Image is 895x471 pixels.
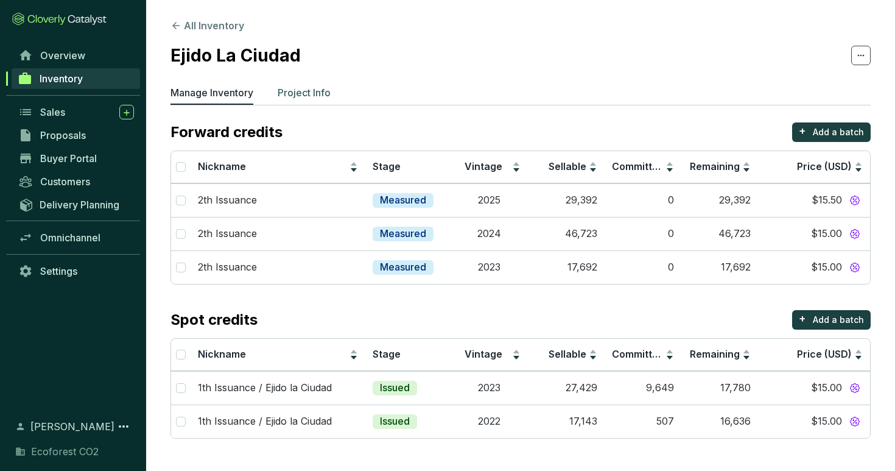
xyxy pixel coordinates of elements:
td: 17,143 [528,405,605,438]
td: 29,392 [528,183,605,217]
p: 1th Issuance / Ejido la Ciudad [198,415,332,428]
button: All Inventory [170,18,244,33]
span: Price (USD) [797,348,852,360]
span: Stage [373,348,401,360]
td: 0 [605,250,681,284]
span: Omnichannel [40,232,100,244]
a: Buyer Portal [12,148,140,169]
td: 0 [605,183,681,217]
td: 27,429 [528,371,605,405]
td: 507 [605,405,681,438]
td: 17,692 [528,250,605,284]
p: Spot credits [170,310,258,330]
p: Add a batch [813,126,864,138]
p: Project Info [278,85,331,100]
p: Measured [380,261,426,274]
span: Buyer Portal [40,152,97,165]
p: + [799,122,806,140]
a: Sales [12,102,140,122]
p: Measured [380,227,426,241]
span: Vintage [465,160,502,172]
a: Settings [12,261,140,282]
td: 0 [605,217,681,250]
span: $15.00 [811,227,842,241]
span: $15.00 [811,415,842,428]
p: 1th Issuance / Ejido la Ciudad [198,381,332,395]
td: 9,649 [605,371,681,405]
button: +Add a batch [792,310,871,330]
span: Remaining [690,160,740,172]
td: 46,723 [681,217,758,250]
span: $15.00 [811,381,842,395]
span: Delivery Planning [40,199,119,211]
td: 2023 [451,250,527,284]
span: Nickname [198,160,246,172]
a: Delivery Planning [12,194,140,214]
td: 2025 [451,183,527,217]
p: Forward credits [170,122,283,142]
p: Add a batch [813,314,864,326]
button: +Add a batch [792,122,871,142]
p: Issued [380,381,410,395]
span: Remaining [690,348,740,360]
span: Ecoforest CO2 [31,444,99,459]
span: $15.50 [812,194,842,207]
span: $15.00 [811,261,842,274]
td: 46,723 [528,217,605,250]
span: Customers [40,175,90,188]
span: Stage [373,160,401,172]
th: Stage [365,339,451,371]
a: Omnichannel [12,227,140,248]
span: [PERSON_NAME] [30,419,114,434]
td: 2023 [451,371,527,405]
td: 17,780 [681,371,758,405]
span: Settings [40,265,77,277]
p: 2th Issuance [198,194,257,207]
span: Sellable [549,160,586,172]
td: 29,392 [681,183,758,217]
a: Customers [12,171,140,192]
td: 2024 [451,217,527,250]
td: 17,692 [681,250,758,284]
span: Price (USD) [797,160,852,172]
a: Proposals [12,125,140,146]
p: Issued [380,415,410,428]
p: 2th Issuance [198,227,257,241]
h2: Ejido La Ciudad [170,43,301,68]
span: Proposals [40,129,86,141]
p: + [799,310,806,327]
span: Committed [612,348,664,360]
a: Inventory [12,68,140,89]
span: Sellable [549,348,586,360]
p: Manage Inventory [170,85,253,100]
span: Vintage [465,348,502,360]
td: 16,636 [681,405,758,438]
span: Sales [40,106,65,118]
span: Overview [40,49,85,62]
span: Committed [612,160,664,172]
p: Measured [380,194,426,207]
span: Nickname [198,348,246,360]
p: 2th Issuance [198,261,257,274]
span: Inventory [40,73,83,85]
a: Overview [12,45,140,66]
th: Stage [365,151,451,183]
td: 2022 [451,405,527,438]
